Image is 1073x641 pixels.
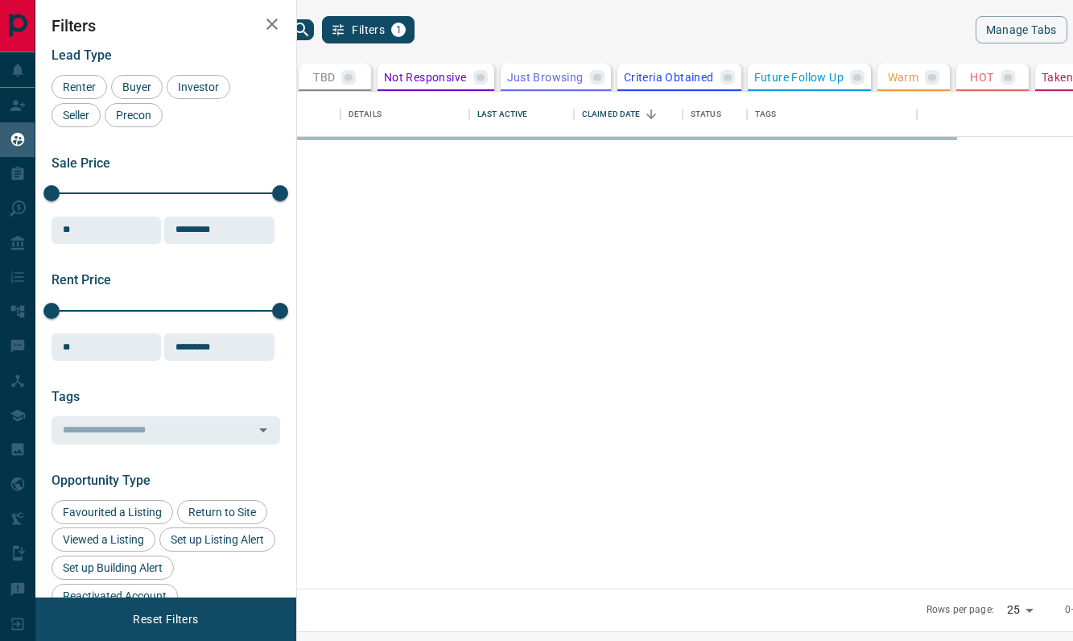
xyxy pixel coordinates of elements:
[747,92,917,137] div: Tags
[183,506,262,519] span: Return to Site
[340,92,469,137] div: Details
[754,72,844,83] p: Future Follow Up
[172,81,225,93] span: Investor
[117,81,157,93] span: Buyer
[322,16,415,43] button: Filters1
[57,561,168,574] span: Set up Building Alert
[52,48,112,63] span: Lead Type
[574,92,683,137] div: Claimed Date
[52,389,80,404] span: Tags
[926,603,994,617] p: Rows per page:
[57,81,101,93] span: Renter
[313,72,335,83] p: TBD
[624,72,714,83] p: Criteria Obtained
[691,92,721,137] div: Status
[105,103,163,127] div: Precon
[888,72,919,83] p: Warm
[52,500,173,524] div: Favourited a Listing
[167,75,230,99] div: Investor
[165,533,270,546] span: Set up Listing Alert
[52,556,174,580] div: Set up Building Alert
[110,109,157,122] span: Precon
[976,16,1067,43] button: Manage Tabs
[111,75,163,99] div: Buyer
[177,500,267,524] div: Return to Site
[159,527,275,552] div: Set up Listing Alert
[57,109,95,122] span: Seller
[52,473,151,488] span: Opportunity Type
[57,506,167,519] span: Favourited a Listing
[52,584,178,608] div: Reactivated Account
[52,527,155,552] div: Viewed a Listing
[393,24,404,35] span: 1
[52,103,101,127] div: Seller
[52,75,107,99] div: Renter
[469,92,574,137] div: Last Active
[252,419,274,441] button: Open
[1001,598,1039,622] div: 25
[52,155,110,171] span: Sale Price
[349,92,382,137] div: Details
[122,606,208,633] button: Reset Filters
[52,16,280,35] h2: Filters
[384,72,467,83] p: Not Responsive
[507,72,584,83] p: Just Browsing
[582,92,641,137] div: Claimed Date
[683,92,747,137] div: Status
[52,272,111,287] span: Rent Price
[477,92,527,137] div: Last Active
[228,92,340,137] div: Name
[57,533,150,546] span: Viewed a Listing
[640,103,662,126] button: Sort
[755,92,777,137] div: Tags
[57,589,172,602] span: Reactivated Account
[290,19,314,40] button: search button
[970,72,993,83] p: HOT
